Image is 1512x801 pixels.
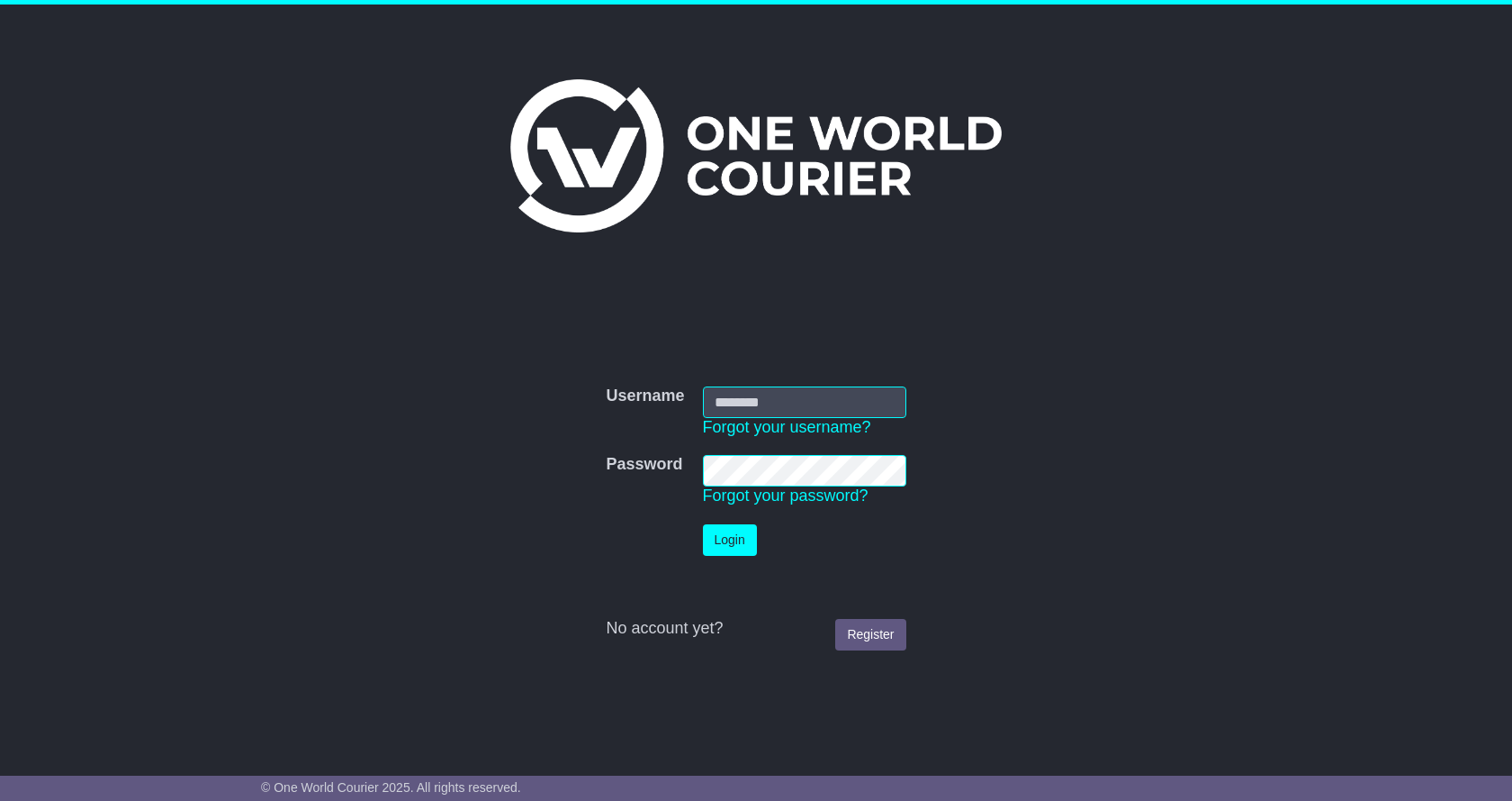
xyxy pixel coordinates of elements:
a: Forgot your username? [703,418,871,436]
a: Forgot your password? [703,487,868,505]
button: Login [703,524,757,556]
img: One World [510,79,1002,232]
span: © One World Courier 2025. All rights reserved. [261,780,521,795]
label: Password [606,455,682,475]
div: No account yet? [606,619,905,639]
a: Register [835,619,905,651]
label: Username [606,387,684,406]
